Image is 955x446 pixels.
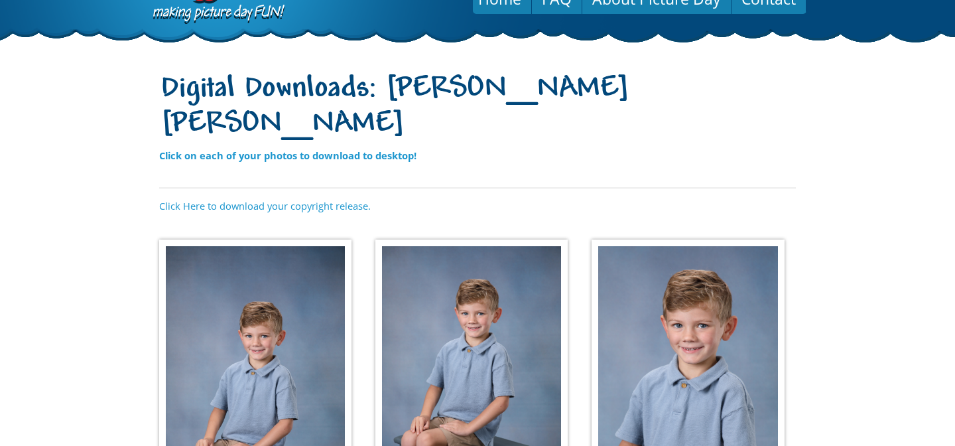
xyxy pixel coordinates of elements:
[159,149,416,162] strong: Click on each of your photos to download to desktop!
[159,199,371,212] a: Click Here to download your copyright release.
[159,72,796,143] h1: Digital Downloads: [PERSON_NAME] [PERSON_NAME]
